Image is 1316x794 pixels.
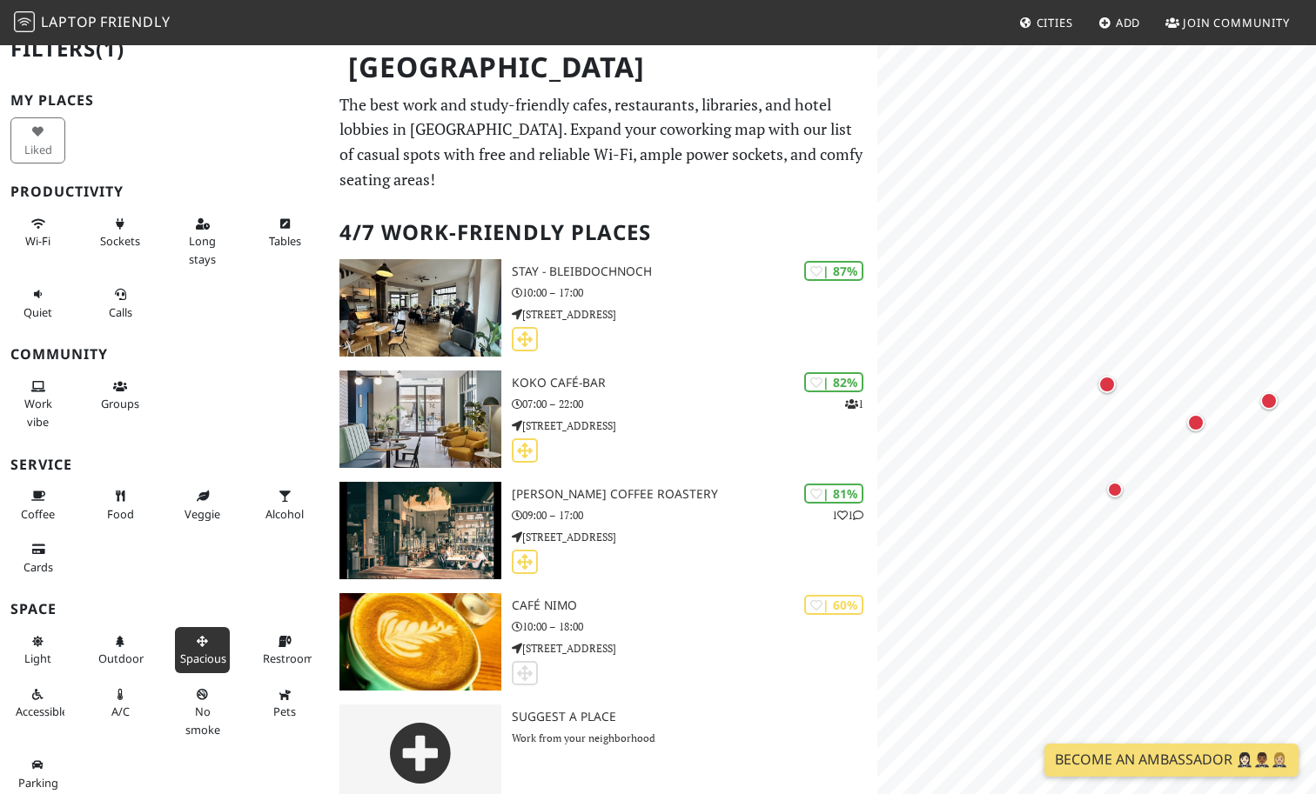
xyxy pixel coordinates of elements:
h3: Suggest a Place [512,710,877,724]
button: No smoke [175,680,230,744]
a: Franz Morish Coffee Roastery | 81% 11 [PERSON_NAME] Coffee Roastery 09:00 – 17:00 [STREET_ADDRESS] [329,482,877,579]
a: Café NiMo | 60% Café NiMo 10:00 – 18:00 [STREET_ADDRESS] [329,593,877,691]
span: Alcohol [265,506,304,522]
img: Café NiMo [339,593,501,691]
button: Quiet [10,280,65,326]
a: Add [1091,7,1148,38]
span: Smoke free [185,704,220,737]
div: | 81% [804,484,863,504]
button: Calls [93,280,148,326]
p: 1 [845,396,863,412]
h3: Space [10,601,319,617]
h3: Community [10,346,319,363]
p: 10:00 – 18:00 [512,618,877,635]
h3: Productivity [10,183,319,200]
a: Become an Ambassador 🤵🏻‍♀️🤵🏾‍♂️🤵🏼‍♀️ [1044,744,1299,777]
button: Alcohol [258,482,312,528]
span: Pet friendly [273,704,296,719]
h1: [GEOGRAPHIC_DATA] [334,43,874,91]
span: Parking [18,775,58,791]
button: A/C [93,680,148,726]
span: Laptop [41,12,97,31]
span: Friendly [100,12,170,31]
img: koko café-bar [339,370,501,468]
span: Work-friendly tables [269,233,301,249]
span: Air conditioned [111,704,130,719]
button: Food [93,482,148,528]
h2: 4/7 Work-Friendly Places [339,206,867,259]
span: Accessible [16,704,68,719]
a: Join Community [1158,7,1297,38]
span: Quiet [23,304,52,320]
span: Spacious [180,651,226,666]
span: (1) [96,34,124,63]
span: Coffee [21,506,55,522]
a: koko café-bar | 82% 1 koko café-bar 07:00 – 22:00 [STREET_ADDRESS] [329,370,877,468]
p: Work from your neighborhood [512,730,877,746]
img: Franz Morish Coffee Roastery [339,482,501,579]
img: STAY - bleibdochnoch [339,259,501,357]
p: 1 1 [832,507,863,524]
span: Long stays [189,233,216,266]
p: [STREET_ADDRESS] [512,306,877,323]
h3: STAY - bleibdochnoch [512,264,877,279]
div: | 82% [804,372,863,392]
button: Outdoor [93,627,148,673]
h3: My Places [10,92,319,109]
button: Long stays [175,210,230,273]
div: | 60% [804,595,863,615]
span: Add [1116,15,1141,30]
button: Work vibe [10,372,65,436]
div: Map marker [1260,392,1285,417]
span: Stable Wi-Fi [25,233,50,249]
span: Outdoor area [98,651,144,666]
span: Cities [1037,15,1073,30]
p: [STREET_ADDRESS] [512,640,877,657]
p: [STREET_ADDRESS] [512,417,877,434]
button: Spacious [175,627,230,673]
h3: Service [10,457,319,473]
h3: koko café-bar [512,376,877,390]
span: Credit cards [23,559,53,575]
span: Group tables [101,396,139,411]
button: Light [10,627,65,673]
h3: [PERSON_NAME] Coffee Roastery [512,487,877,502]
button: Tables [258,210,312,256]
span: Join Community [1183,15,1290,30]
div: Map marker [1107,482,1130,504]
div: | 87% [804,261,863,281]
p: The best work and study-friendly cafes, restaurants, libraries, and hotel lobbies in [GEOGRAPHIC_... [339,92,867,192]
button: Accessible [10,680,65,726]
span: Power sockets [100,233,140,249]
span: Food [107,506,134,522]
span: Video/audio calls [109,304,132,320]
p: 09:00 – 17:00 [512,507,877,524]
a: Cities [1012,7,1080,38]
h3: Café NiMo [512,598,877,613]
span: People working [24,396,52,429]
p: [STREET_ADDRESS] [512,529,877,545]
a: STAY - bleibdochnoch | 87% STAY - bleibdochnoch 10:00 – 17:00 [STREET_ADDRESS] [329,259,877,357]
button: Pets [258,680,312,726]
button: Sockets [93,210,148,256]
button: Cards [10,535,65,581]
h2: Filters [10,23,319,76]
button: Coffee [10,482,65,528]
a: LaptopFriendly LaptopFriendly [14,8,171,38]
span: Veggie [185,506,220,522]
span: Restroom [263,651,314,666]
p: 10:00 – 17:00 [512,284,877,301]
div: Map marker [1098,376,1123,400]
button: Groups [93,372,148,418]
div: Map marker [1187,414,1212,438]
span: Natural light [24,651,51,666]
button: Restroom [258,627,312,673]
p: 07:00 – 22:00 [512,396,877,412]
button: Veggie [175,482,230,528]
button: Wi-Fi [10,210,65,256]
img: LaptopFriendly [14,11,35,32]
